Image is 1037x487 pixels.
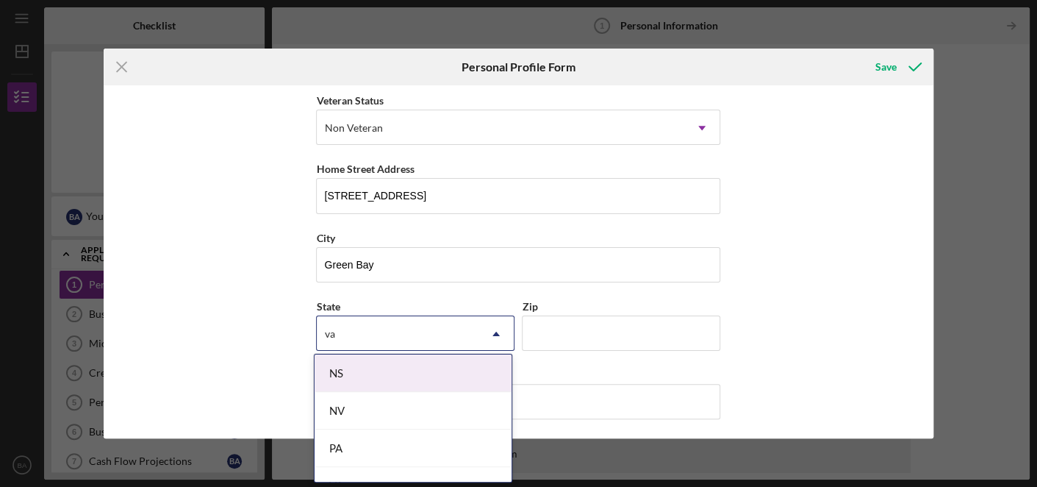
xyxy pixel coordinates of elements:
label: Zip [522,300,537,313]
div: Non Veteran [324,122,382,134]
div: NV [315,392,512,430]
div: Save [875,52,897,82]
div: PA [315,430,512,467]
div: NS [315,355,512,392]
label: City [316,232,334,244]
button: Save [861,52,933,82]
h6: Personal Profile Form [462,60,575,74]
label: Home Street Address [316,163,414,175]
